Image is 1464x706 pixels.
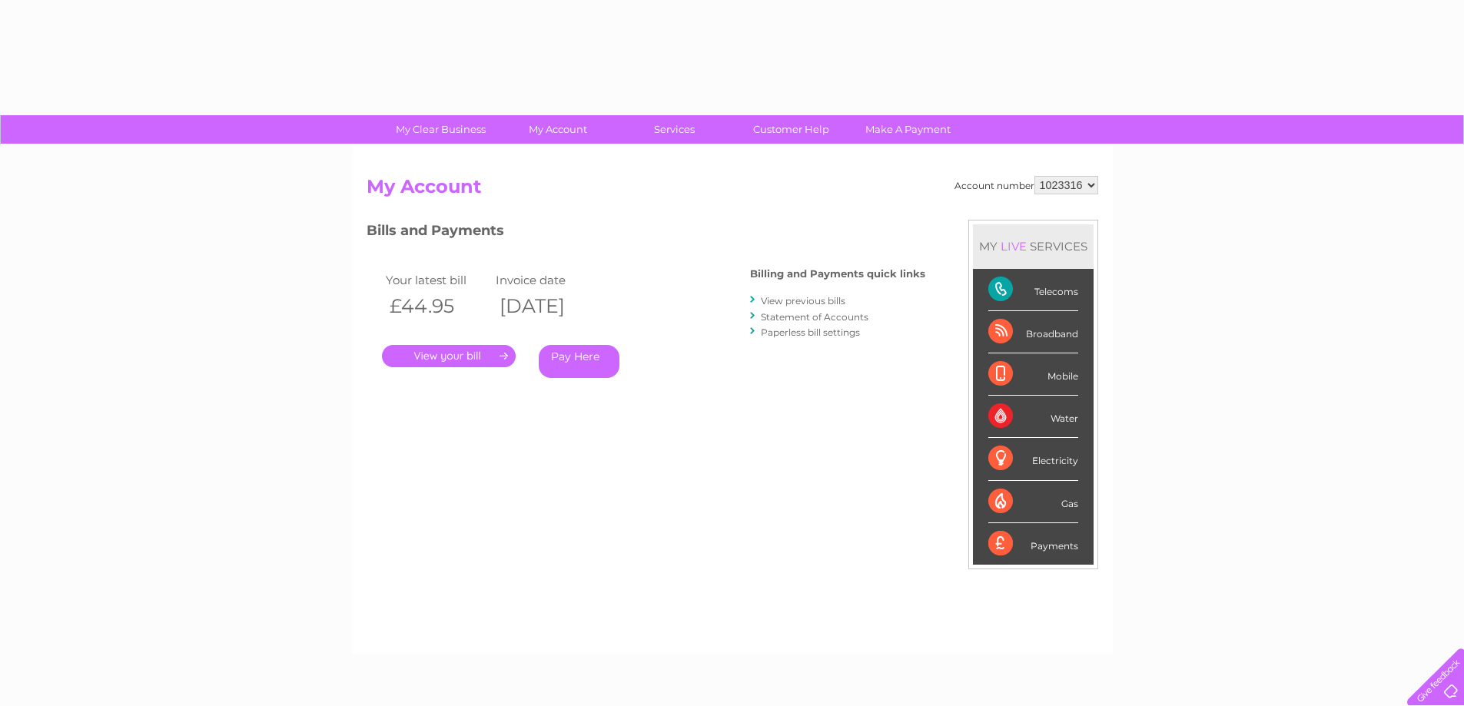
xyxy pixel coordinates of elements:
a: Statement of Accounts [761,311,868,323]
h4: Billing and Payments quick links [750,268,925,280]
div: LIVE [998,239,1030,254]
h3: Bills and Payments [367,220,925,247]
a: Paperless bill settings [761,326,860,338]
a: Make A Payment [845,115,971,144]
div: Mobile [988,353,1078,396]
div: Gas [988,481,1078,523]
a: My Clear Business [377,115,504,144]
div: Water [988,396,1078,438]
a: . [382,345,516,367]
th: [DATE] [492,290,603,322]
a: My Account [494,115,621,144]
td: Invoice date [492,270,603,290]
a: View previous bills [761,295,845,307]
h2: My Account [367,176,1098,205]
a: Pay Here [539,345,619,378]
a: Customer Help [728,115,855,144]
th: £44.95 [382,290,493,322]
td: Your latest bill [382,270,493,290]
a: Services [611,115,738,144]
div: Telecoms [988,269,1078,311]
div: Broadband [988,311,1078,353]
div: Account number [954,176,1098,194]
div: MY SERVICES [973,224,1094,268]
div: Electricity [988,438,1078,480]
div: Payments [988,523,1078,565]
